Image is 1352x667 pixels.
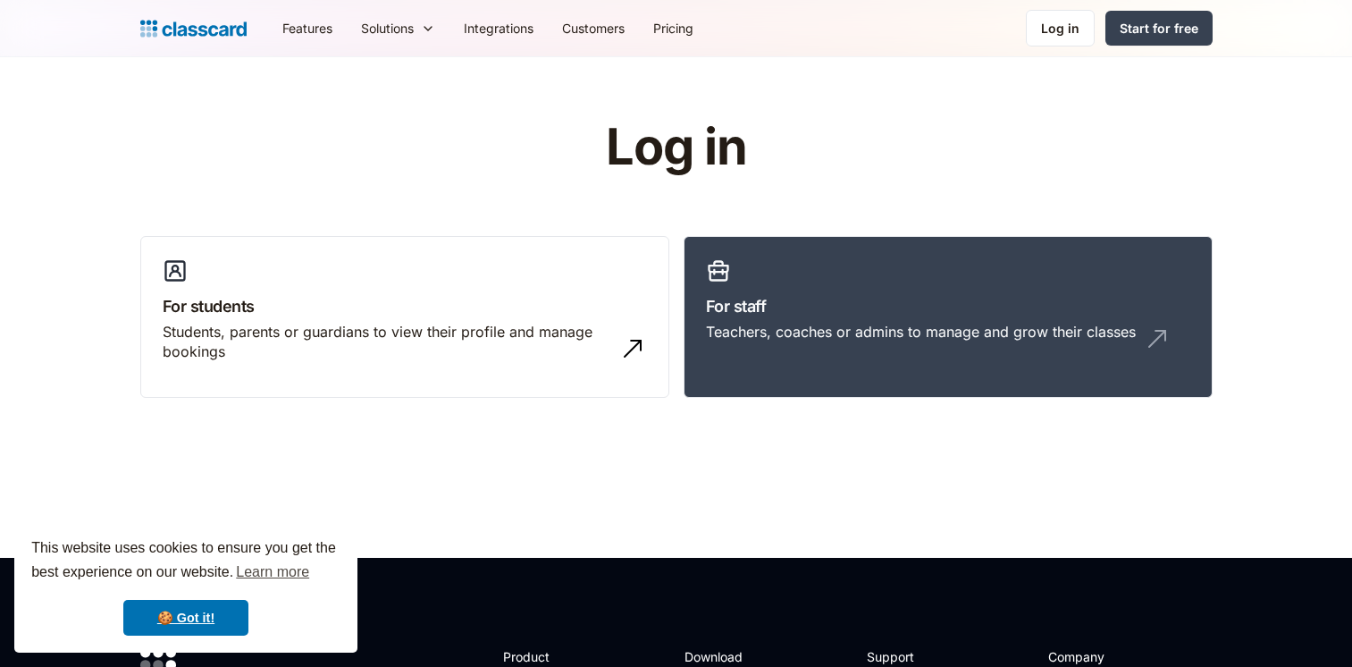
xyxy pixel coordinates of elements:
h2: Support [867,647,939,666]
div: Students, parents or guardians to view their profile and manage bookings [163,322,611,362]
a: For staffTeachers, coaches or admins to manage and grow their classes [684,236,1213,399]
h2: Product [503,647,599,666]
h2: Company [1048,647,1167,666]
div: Solutions [347,8,449,48]
a: home [140,16,247,41]
div: Log in [1041,19,1079,38]
div: Teachers, coaches or admins to manage and grow their classes [706,322,1136,342]
div: Solutions [361,19,414,38]
a: Pricing [639,8,708,48]
a: Integrations [449,8,548,48]
h1: Log in [392,120,960,175]
a: Log in [1026,10,1095,46]
span: This website uses cookies to ensure you get the best experience on our website. [31,537,340,586]
a: Customers [548,8,639,48]
a: Features [268,8,347,48]
a: Start for free [1105,11,1213,46]
a: dismiss cookie message [123,600,248,636]
a: For studentsStudents, parents or guardians to view their profile and manage bookings [140,236,669,399]
div: Start for free [1120,19,1198,38]
h3: For staff [706,294,1190,318]
div: cookieconsent [14,520,357,653]
h3: For students [163,294,647,318]
a: learn more about cookies [233,559,312,586]
h2: Download [684,647,758,666]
